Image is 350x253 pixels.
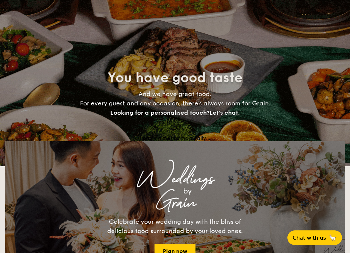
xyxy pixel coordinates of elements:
div: Grain [47,197,303,209]
span: Let's chat. [209,109,240,116]
div: Loading menus magically... [5,135,345,141]
div: by [72,185,303,197]
button: Chat with us🦙 [287,230,342,245]
div: Weddings [47,173,303,185]
span: Chat with us [293,235,326,241]
span: 🦙 [329,234,337,242]
div: Celebrate your wedding day with the bliss of delicious food surrounded by your loved ones. [100,217,250,236]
